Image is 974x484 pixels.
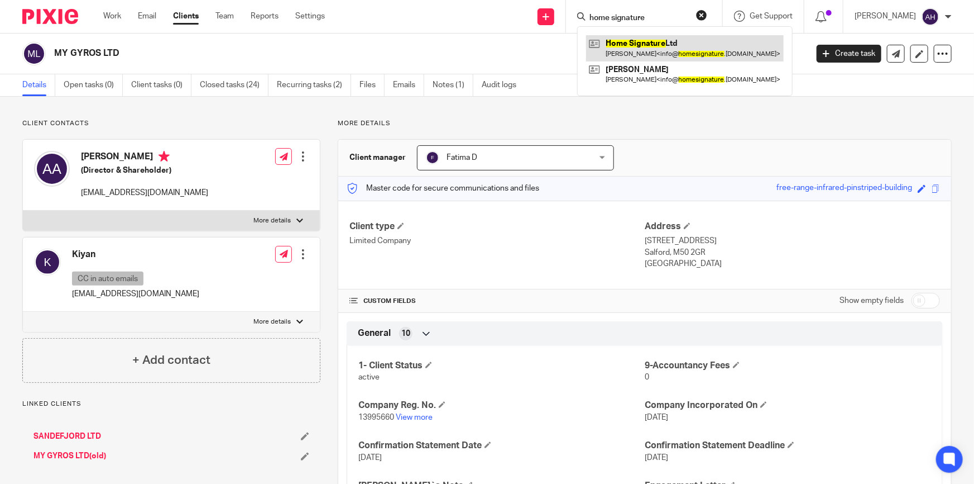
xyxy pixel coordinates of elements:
h4: 9-Accountancy Fees [645,360,931,372]
span: Get Support [750,12,793,20]
p: CC in auto emails [72,272,143,286]
p: Salford, M50 2GR [645,247,940,258]
p: Master code for secure communications and files [347,183,539,194]
p: More details [253,216,291,225]
h4: Company Reg. No. [358,400,645,411]
p: [EMAIL_ADDRESS][DOMAIN_NAME] [72,288,199,300]
p: [GEOGRAPHIC_DATA] [645,258,940,269]
i: Primary [159,151,170,162]
a: Email [138,11,156,22]
span: 10 [401,328,410,339]
span: 0 [645,373,649,381]
a: Open tasks (0) [64,74,123,96]
a: Reports [251,11,279,22]
a: Client tasks (0) [131,74,191,96]
p: More details [253,317,291,326]
h4: [PERSON_NAME] [81,151,208,165]
img: svg%3E [34,151,70,187]
a: Closed tasks (24) [200,74,268,96]
h4: Kiyan [72,249,199,260]
img: svg%3E [426,151,439,164]
img: Pixie [22,9,78,24]
span: [DATE] [645,414,668,421]
p: More details [338,119,952,128]
button: Clear [696,10,707,21]
a: Notes (1) [433,74,473,96]
span: active [358,373,380,381]
h4: Confirmation Statement Date [358,440,645,452]
h4: CUSTOM FIELDS [349,297,645,306]
p: Linked clients [22,400,320,409]
h4: + Add contact [132,352,210,369]
h4: 1- Client Status [358,360,645,372]
a: Files [359,74,385,96]
a: Recurring tasks (2) [277,74,351,96]
a: Settings [295,11,325,22]
p: Client contacts [22,119,320,128]
img: svg%3E [922,8,939,26]
span: [DATE] [645,454,668,462]
label: Show empty fields [839,295,904,306]
img: svg%3E [34,249,61,276]
input: Search [588,13,689,23]
a: SANDEFJORD LTD [33,431,101,442]
a: Clients [173,11,199,22]
a: Audit logs [482,74,525,96]
span: Fatima D [447,154,477,162]
span: 13995660 [358,414,394,421]
span: [DATE] [358,454,382,462]
div: free-range-infrared-pinstriped-building [776,182,912,195]
p: [EMAIL_ADDRESS][DOMAIN_NAME] [81,187,208,198]
a: Create task [817,45,881,63]
a: Work [103,11,121,22]
h4: Client type [349,221,645,232]
h4: Confirmation Statement Deadline [645,440,931,452]
h5: (Director & Shareholder) [81,165,208,176]
span: General [358,328,391,339]
a: Team [215,11,234,22]
a: Emails [393,74,424,96]
h4: Address [645,221,940,232]
h3: Client manager [349,152,406,163]
a: MY GYROS LTD(old) [33,450,106,462]
h4: Company Incorporated On [645,400,931,411]
a: View more [396,414,433,421]
p: Limited Company [349,235,645,246]
h2: MY GYROS LTD [54,48,651,59]
p: [STREET_ADDRESS] [645,235,940,246]
a: Details [22,74,55,96]
p: [PERSON_NAME] [855,11,916,22]
img: svg%3E [22,42,46,65]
